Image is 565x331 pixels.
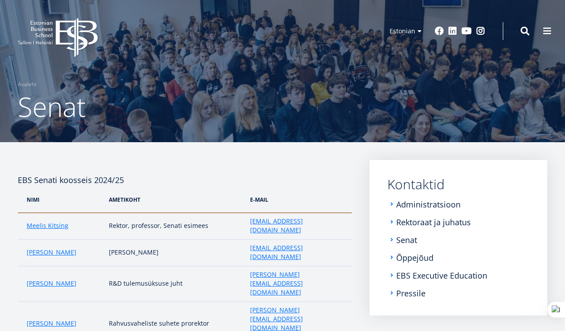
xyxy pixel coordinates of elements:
th: AMetikoht [104,187,246,213]
a: [EMAIL_ADDRESS][DOMAIN_NAME] [250,243,343,261]
a: Facebook [435,27,444,36]
a: [PERSON_NAME] [27,279,76,288]
th: NIMI [18,187,104,213]
a: Avaleht [18,80,36,89]
td: [PERSON_NAME] [104,239,246,266]
a: [PERSON_NAME][EMAIL_ADDRESS][DOMAIN_NAME] [250,270,343,297]
a: Youtube [462,27,472,36]
a: Pressile [396,289,426,298]
a: [EMAIL_ADDRESS][DOMAIN_NAME] [250,217,343,235]
a: [PERSON_NAME] [27,248,76,257]
a: Kontaktid [387,178,529,191]
a: Linkedin [448,27,457,36]
span: Senat [18,88,86,125]
a: EBS Executive Education [396,271,487,280]
a: Rektoraat ja juhatus [396,218,471,227]
h4: EBS Senati koosseis 2024/25 [18,160,352,187]
a: Senat [396,235,417,244]
td: R&D tulemusüksuse juht [104,266,246,302]
a: Instagram [476,27,485,36]
td: Rektor, professor, Senati esimees [104,213,246,239]
a: Õppejõud [396,253,434,262]
a: Meelis Kitsing [27,221,68,230]
a: [PERSON_NAME] [27,319,76,328]
a: Administratsioon [396,200,461,209]
th: e-Mail [246,187,352,213]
